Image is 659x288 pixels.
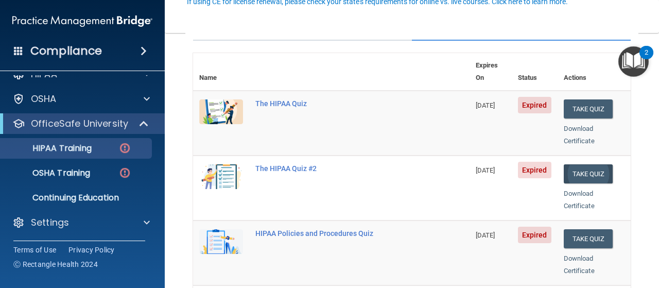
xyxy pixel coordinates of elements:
[193,53,249,91] th: Name
[518,227,551,243] span: Expired
[30,44,102,58] h4: Compliance
[31,216,69,229] p: Settings
[7,168,90,178] p: OSHA Training
[476,101,495,109] span: [DATE]
[68,245,115,255] a: Privacy Policy
[12,11,152,31] img: PMB logo
[255,99,418,108] div: The HIPAA Quiz
[476,231,495,239] span: [DATE]
[518,162,551,178] span: Expired
[118,166,131,179] img: danger-circle.6113f641.png
[255,229,418,238] div: HIPAA Policies and Procedures Quiz
[518,97,551,113] span: Expired
[12,117,149,130] a: OfficeSafe University
[31,117,128,130] p: OfficeSafe University
[564,190,595,210] a: Download Certificate
[476,166,495,174] span: [DATE]
[564,255,595,275] a: Download Certificate
[512,53,558,91] th: Status
[255,164,418,173] div: The HIPAA Quiz #2
[564,229,613,248] button: Take Quiz
[118,142,131,155] img: danger-circle.6113f641.png
[13,245,56,255] a: Terms of Use
[558,53,631,91] th: Actions
[12,93,150,105] a: OSHA
[31,93,57,105] p: OSHA
[564,125,595,145] a: Download Certificate
[7,193,147,203] p: Continuing Education
[564,164,613,183] button: Take Quiz
[645,53,648,66] div: 2
[564,99,613,118] button: Take Quiz
[470,53,512,91] th: Expires On
[12,216,150,229] a: Settings
[13,259,98,269] span: Ⓒ Rectangle Health 2024
[7,143,92,154] p: HIPAA Training
[618,46,649,77] button: Open Resource Center, 2 new notifications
